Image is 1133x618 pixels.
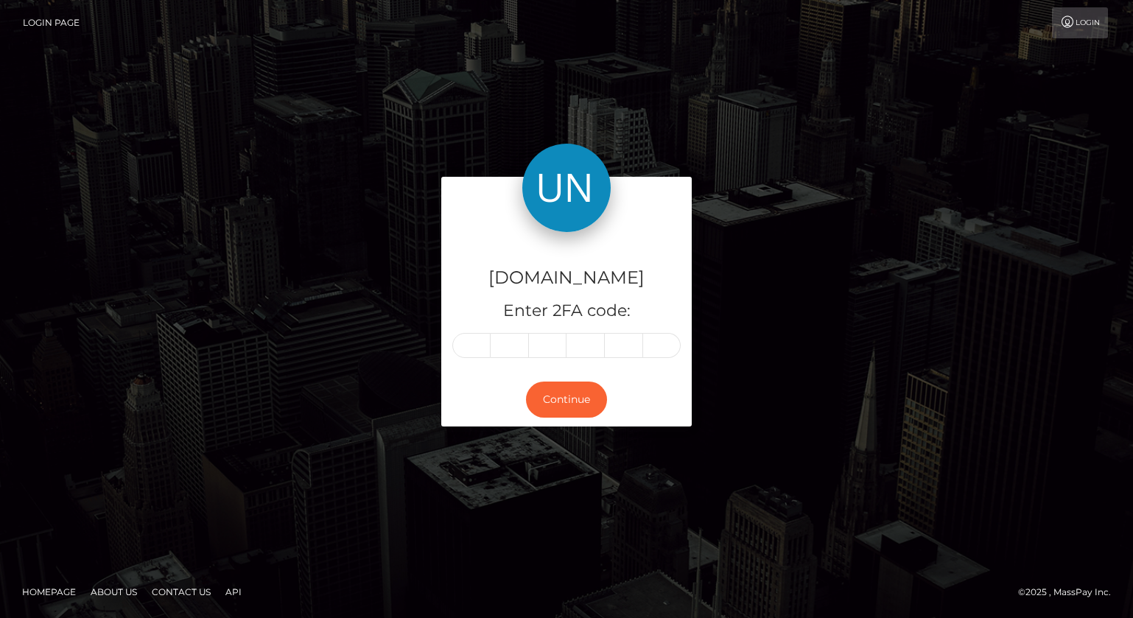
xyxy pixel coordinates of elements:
div: © 2025 , MassPay Inc. [1018,584,1122,600]
h4: [DOMAIN_NAME] [452,265,681,291]
a: Contact Us [146,580,217,603]
a: Homepage [16,580,82,603]
a: About Us [85,580,143,603]
h5: Enter 2FA code: [452,300,681,323]
a: Login [1052,7,1108,38]
button: Continue [526,382,607,418]
a: Login Page [23,7,80,38]
img: Unlockt.me [522,144,611,232]
a: API [220,580,248,603]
